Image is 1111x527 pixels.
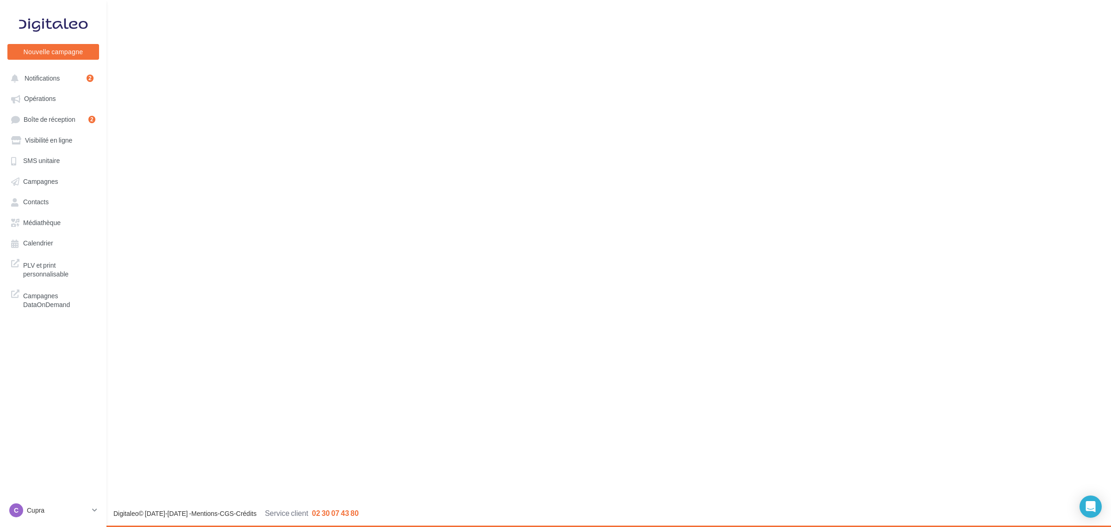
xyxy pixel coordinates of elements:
span: Campagnes DataOnDemand [23,289,95,309]
a: Digitaleo [113,509,138,517]
a: PLV et print personnalisable [6,255,101,282]
a: Boîte de réception2 [6,111,101,128]
a: Campagnes DataOnDemand [6,286,101,313]
span: Boîte de réception [24,115,75,123]
div: 2 [87,75,94,82]
a: Crédits [236,509,256,517]
p: Cupra [27,506,88,515]
span: PLV et print personnalisable [23,259,95,279]
span: © [DATE]-[DATE] - - - [113,509,359,517]
button: Nouvelle campagne [7,44,99,60]
a: Visibilité en ligne [6,132,101,148]
a: Contacts [6,193,101,210]
span: Service client [265,508,308,517]
span: Médiathèque [23,219,61,226]
span: Contacts [23,198,49,206]
span: Notifications [25,74,60,82]
a: Calendrier [6,234,101,251]
span: 02 30 07 43 80 [312,508,359,517]
a: C Cupra [7,502,99,519]
a: Campagnes [6,173,101,189]
div: Open Intercom Messenger [1080,496,1102,518]
div: 2 [88,116,95,123]
a: Opérations [6,90,101,107]
span: C [14,506,19,515]
a: Médiathèque [6,214,101,231]
span: Opérations [24,95,56,103]
a: CGS [220,509,234,517]
span: Visibilité en ligne [25,136,72,144]
button: Notifications 2 [6,69,97,86]
span: Campagnes [23,177,58,185]
a: SMS unitaire [6,152,101,169]
span: SMS unitaire [23,157,60,165]
span: Calendrier [23,239,53,247]
a: Mentions [191,509,218,517]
